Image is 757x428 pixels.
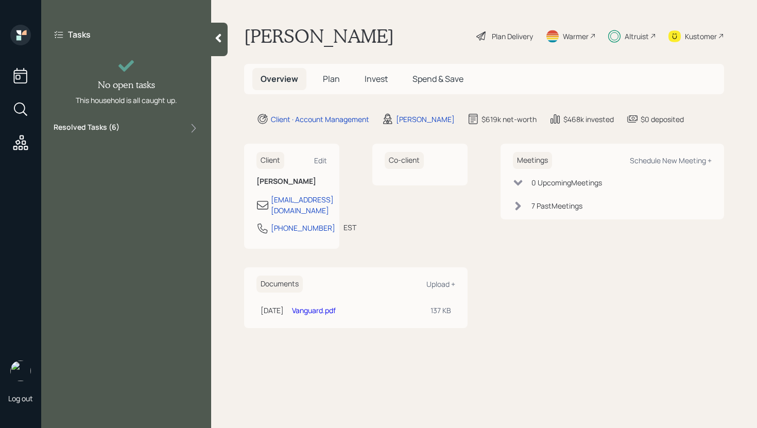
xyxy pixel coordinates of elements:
[261,305,284,316] div: [DATE]
[10,361,31,381] img: retirable_logo.png
[68,29,91,40] label: Tasks
[271,222,335,233] div: [PHONE_NUMBER]
[98,79,155,91] h4: No open tasks
[412,73,463,84] span: Spend & Save
[271,114,369,125] div: Client · Account Management
[563,31,589,42] div: Warmer
[54,122,119,134] label: Resolved Tasks ( 6 )
[531,200,582,211] div: 7 Past Meeting s
[271,194,334,216] div: [EMAIL_ADDRESS][DOMAIN_NAME]
[256,152,284,169] h6: Client
[365,73,388,84] span: Invest
[385,152,424,169] h6: Co-client
[625,31,649,42] div: Altruist
[426,279,455,289] div: Upload +
[256,177,327,186] h6: [PERSON_NAME]
[396,114,455,125] div: [PERSON_NAME]
[431,305,451,316] div: 137 KB
[261,73,298,84] span: Overview
[685,31,717,42] div: Kustomer
[563,114,614,125] div: $468k invested
[630,156,712,165] div: Schedule New Meeting +
[531,177,602,188] div: 0 Upcoming Meeting s
[314,156,327,165] div: Edit
[481,114,537,125] div: $619k net-worth
[513,152,552,169] h6: Meetings
[76,95,177,106] div: This household is all caught up.
[641,114,684,125] div: $0 deposited
[492,31,533,42] div: Plan Delivery
[292,305,336,315] a: Vanguard.pdf
[256,276,303,293] h6: Documents
[323,73,340,84] span: Plan
[8,393,33,403] div: Log out
[244,25,394,47] h1: [PERSON_NAME]
[343,222,356,233] div: EST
